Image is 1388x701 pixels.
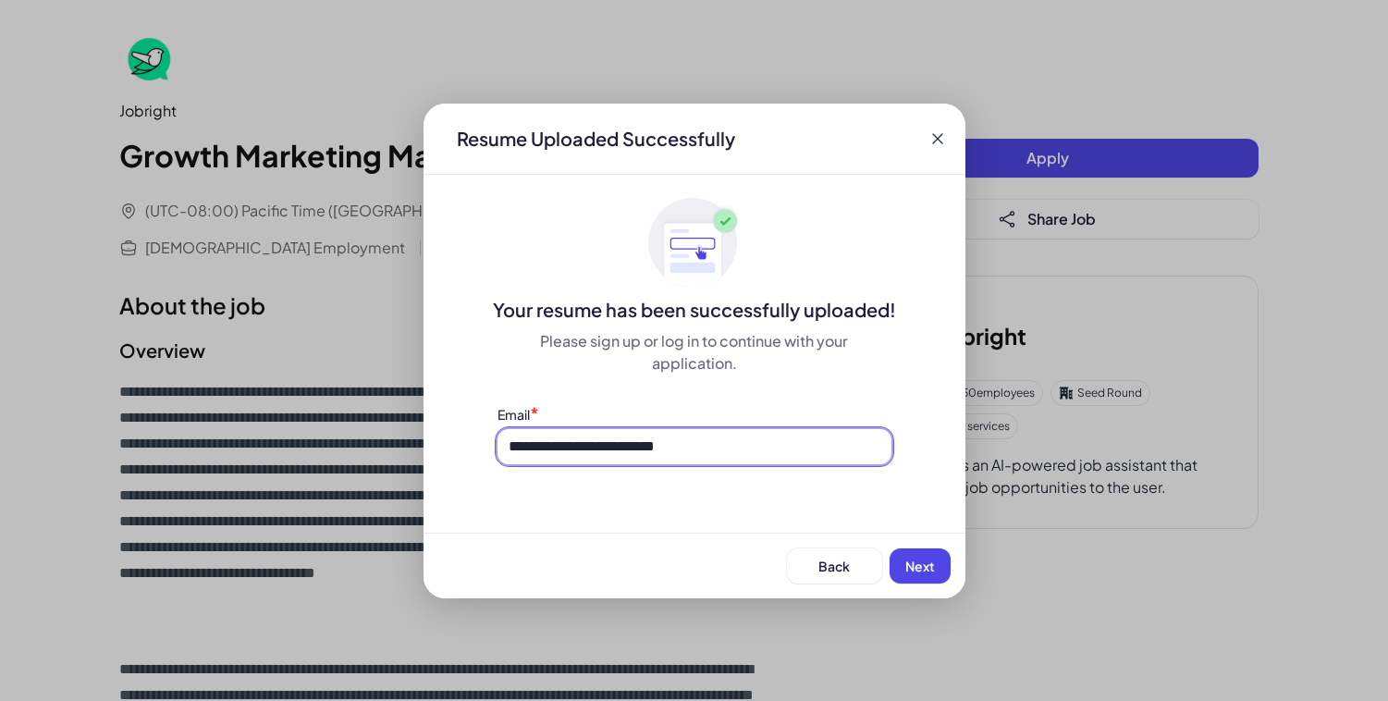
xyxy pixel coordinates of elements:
span: Back [818,558,850,574]
div: Please sign up or log in to continue with your application. [497,330,891,375]
button: Back [787,548,882,584]
button: Next [890,548,951,584]
label: Email [497,406,530,423]
div: Your resume has been successfully uploaded! [424,297,965,323]
span: Next [905,558,935,574]
div: Resume Uploaded Successfully [442,126,750,152]
img: ApplyedMaskGroup3.svg [648,197,741,289]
